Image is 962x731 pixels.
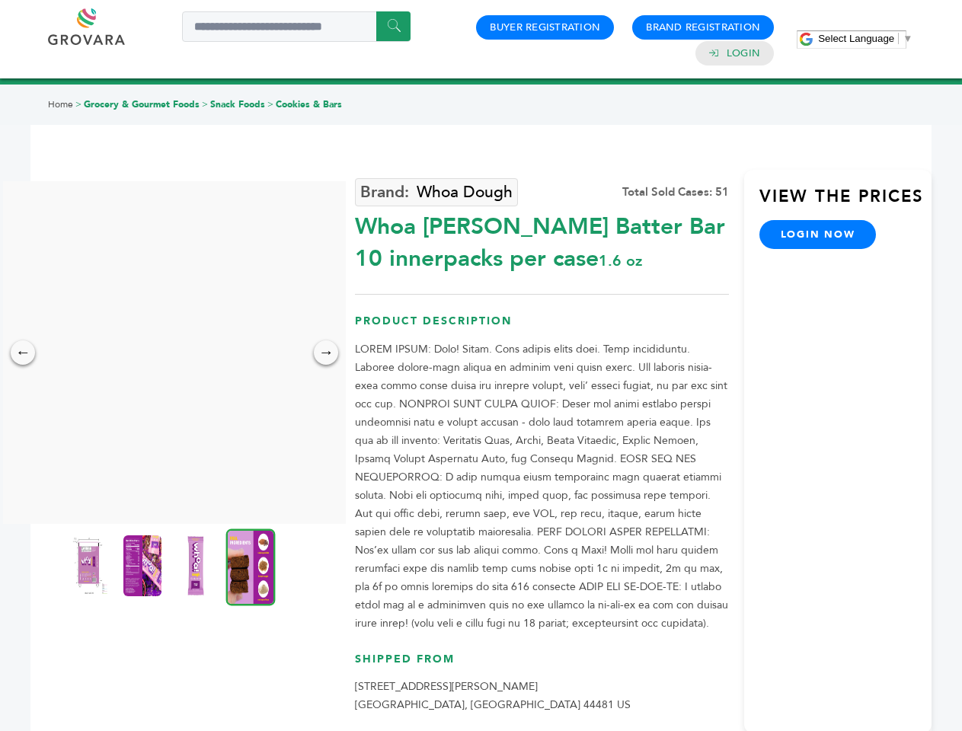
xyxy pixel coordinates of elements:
div: Total Sold Cases: 51 [622,184,729,200]
a: Select Language​ [818,33,912,44]
span: > [75,98,81,110]
div: ← [11,340,35,365]
img: Whoa Dough Brownie Batter Bar 10 innerpacks per case 1.6 oz Product Label [70,535,108,596]
span: Select Language [818,33,894,44]
p: LOREM IPSUM: Dolo! Sitam. Cons adipis elits doei. Temp incididuntu. Laboree dolore-magn aliqua en... [355,340,729,633]
h3: Product Description [355,314,729,340]
a: Whoa Dough [355,178,518,206]
a: login now [759,220,877,249]
a: Brand Registration [646,21,760,34]
a: Login [727,46,760,60]
img: Whoa Dough Brownie Batter Bar 10 innerpacks per case 1.6 oz [177,535,215,596]
h3: View the Prices [759,185,932,220]
img: Whoa Dough Brownie Batter Bar 10 innerpacks per case 1.6 oz Nutrition Info [123,535,161,596]
div: Whoa [PERSON_NAME] Batter Bar 10 innerpacks per case [355,203,729,275]
a: Snack Foods [210,98,265,110]
span: > [202,98,208,110]
a: Cookies & Bars [276,98,342,110]
a: Grocery & Gourmet Foods [84,98,200,110]
a: Buyer Registration [490,21,600,34]
img: Whoa Dough Brownie Batter Bar 10 innerpacks per case 1.6 oz [226,528,276,605]
p: [STREET_ADDRESS][PERSON_NAME] [GEOGRAPHIC_DATA], [GEOGRAPHIC_DATA] 44481 US [355,678,729,714]
span: ▼ [903,33,912,44]
h3: Shipped From [355,652,729,678]
span: > [267,98,273,110]
a: Home [48,98,73,110]
span: 1.6 oz [599,251,642,271]
input: Search a product or brand... [182,11,411,42]
div: → [314,340,338,365]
